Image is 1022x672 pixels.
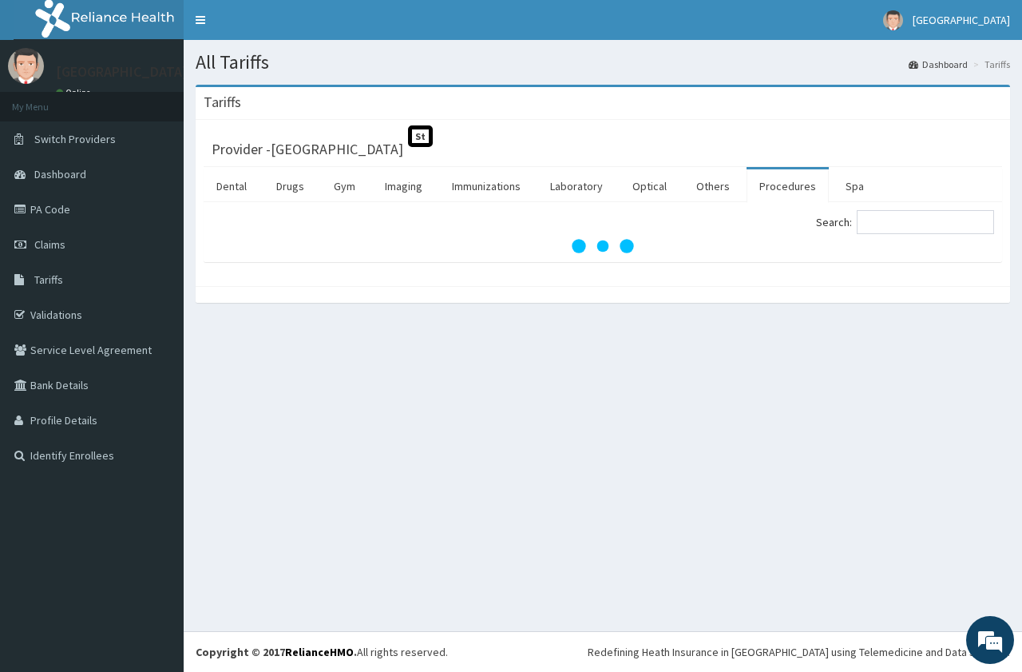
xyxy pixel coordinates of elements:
a: Dashboard [909,58,968,71]
span: [GEOGRAPHIC_DATA] [913,13,1010,27]
input: Search: [857,210,994,234]
a: Immunizations [439,169,533,203]
a: Dental [204,169,259,203]
div: Minimize live chat window [262,8,300,46]
a: Optical [620,169,679,203]
span: Tariffs [34,272,63,287]
span: Dashboard [34,167,86,181]
span: We're online! [93,201,220,363]
img: User Image [8,48,44,84]
strong: Copyright © 2017 . [196,645,357,659]
a: Imaging [372,169,435,203]
span: St [408,125,433,147]
label: Search: [816,210,994,234]
h3: Provider - [GEOGRAPHIC_DATA] [212,142,403,157]
p: [GEOGRAPHIC_DATA] [56,65,188,79]
img: User Image [883,10,903,30]
span: Claims [34,237,65,252]
a: Drugs [263,169,317,203]
li: Tariffs [969,58,1010,71]
div: Chat with us now [83,89,268,110]
svg: audio-loading [571,214,635,278]
a: RelianceHMO [285,645,354,659]
a: Online [56,87,94,98]
a: Spa [833,169,877,203]
div: Redefining Heath Insurance in [GEOGRAPHIC_DATA] using Telemedicine and Data Science! [588,644,1010,660]
a: Laboratory [537,169,616,203]
span: Switch Providers [34,132,116,146]
textarea: Type your message and hit 'Enter' [8,436,304,492]
a: Others [683,169,743,203]
a: Procedures [747,169,829,203]
a: Gym [321,169,368,203]
h3: Tariffs [204,95,241,109]
img: d_794563401_company_1708531726252_794563401 [30,80,65,120]
h1: All Tariffs [196,52,1010,73]
footer: All rights reserved. [184,631,1022,672]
